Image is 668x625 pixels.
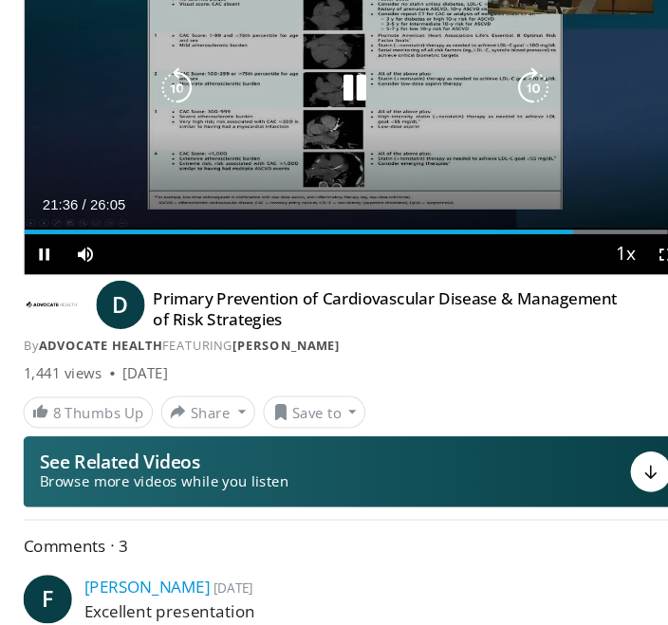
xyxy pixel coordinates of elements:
h4: Primary Prevention of Cardiovascular Disease & Management of Risk Strategies [144,303,584,341]
img: Advocate Health [23,303,76,334]
button: Playback Rate [568,252,606,290]
div: [DATE] [116,374,158,393]
button: Save to [248,404,344,434]
div: Progress Bar [24,248,644,252]
span: 21:36 [41,217,74,232]
div: By FEATURING [23,349,645,366]
a: D [91,296,137,341]
span: 8 [50,411,58,429]
button: Fullscreen [606,252,644,290]
a: F [23,572,68,617]
button: Share [152,404,240,434]
span: 26:05 [85,217,119,232]
button: Mute [62,252,100,290]
button: Pause [24,252,62,290]
span: / [78,217,82,232]
a: [PERSON_NAME] [219,349,320,365]
span: Browse more videos while you listen [38,475,271,494]
p: See Related Videos [38,456,271,475]
a: 8 Thumbs Up [23,405,144,434]
a: [PERSON_NAME] [80,573,197,594]
p: Excellent presentation [80,595,645,617]
a: Advocate Health [37,349,154,365]
span: Comments 3 [23,532,645,557]
small: [DATE] [201,576,238,593]
button: See Related Videos Browse more videos while you listen [23,442,645,508]
span: 1,441 views [23,374,97,393]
